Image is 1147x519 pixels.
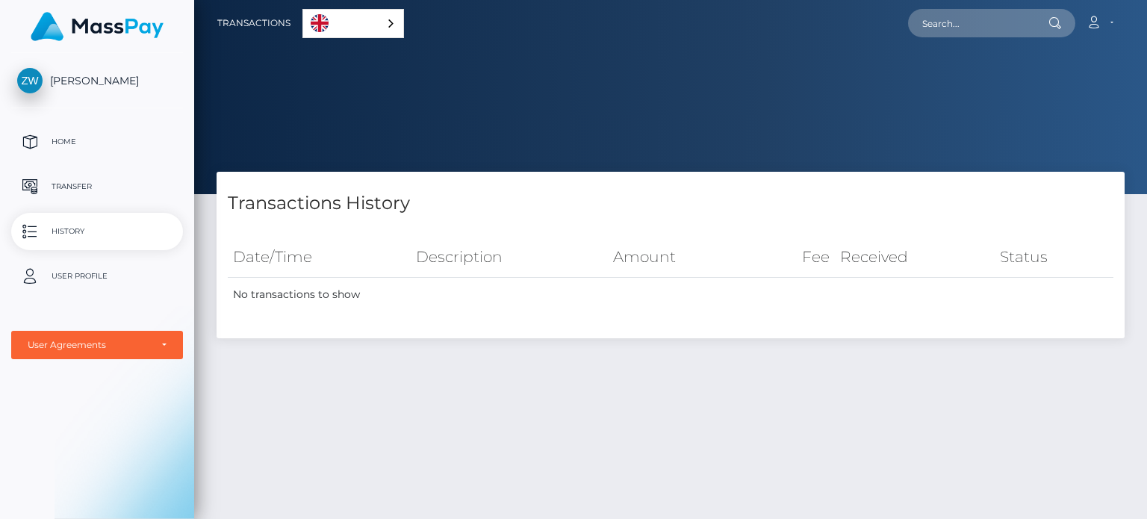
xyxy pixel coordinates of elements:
a: User Profile [11,258,183,295]
th: Received [835,237,995,278]
th: Description [411,237,609,278]
p: Home [17,131,177,153]
p: User Profile [17,265,177,288]
p: History [17,220,177,243]
a: Home [11,123,183,161]
img: MassPay [31,12,164,41]
div: User Agreements [28,339,150,351]
p: Transfer [17,175,177,198]
span: [PERSON_NAME] [11,74,183,87]
a: Transfer [11,168,183,205]
a: Transactions [217,7,290,39]
aside: Language selected: English [302,9,404,38]
th: Date/Time [228,237,411,278]
a: History [11,213,183,250]
button: User Agreements [11,331,183,359]
h4: Transactions History [228,190,1113,217]
a: English [303,10,403,37]
th: Fee [757,237,835,278]
div: Language [302,9,404,38]
th: Amount [608,237,757,278]
th: Status [995,237,1113,278]
input: Search... [908,9,1048,37]
td: No transactions to show [228,278,1113,312]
